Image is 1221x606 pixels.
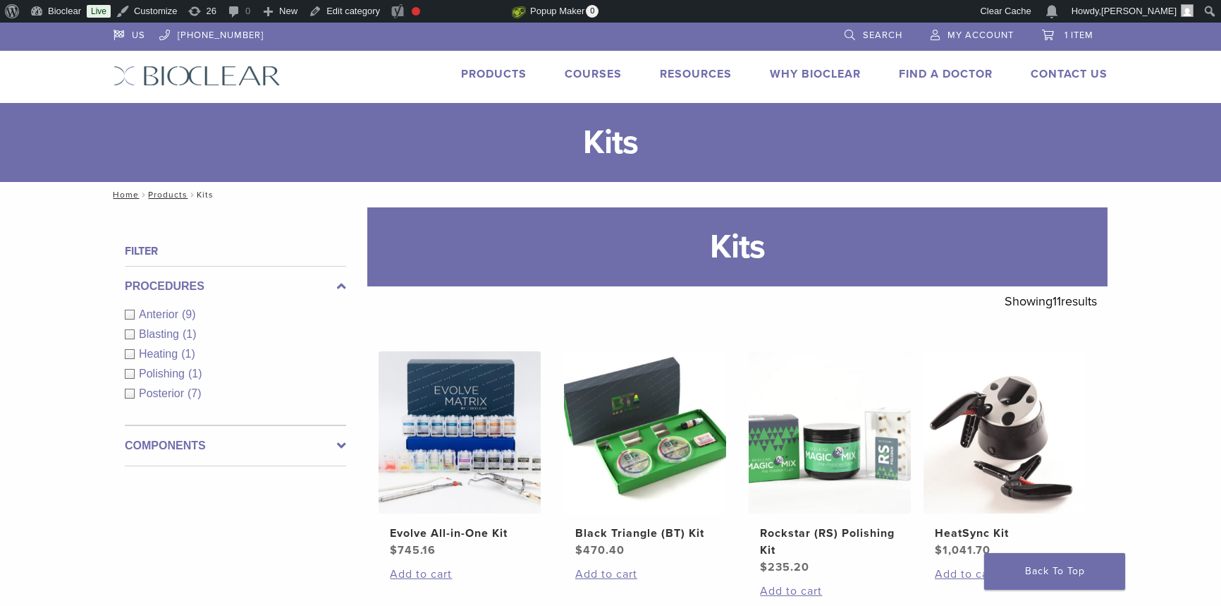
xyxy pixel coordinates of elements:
[575,543,625,557] bdi: 470.40
[565,67,622,81] a: Courses
[845,23,902,44] a: Search
[748,351,912,576] a: Rockstar (RS) Polishing KitRockstar (RS) Polishing Kit $235.20
[1005,286,1097,316] p: Showing results
[935,525,1074,542] h2: HeatSync Kit
[575,525,715,542] h2: Black Triangle (BT) Kit
[125,243,346,260] h4: Filter
[367,207,1108,286] h1: Kits
[139,348,181,360] span: Heating
[148,190,188,200] a: Products
[1042,23,1093,44] a: 1 item
[563,351,728,559] a: Black Triangle (BT) KitBlack Triangle (BT) Kit $470.40
[1101,6,1177,16] span: [PERSON_NAME]
[660,67,732,81] a: Resources
[182,308,196,320] span: (9)
[760,560,809,574] bdi: 235.20
[139,368,188,380] span: Polishing
[935,543,990,557] bdi: 1,041.70
[1053,293,1061,309] span: 11
[188,191,197,198] span: /
[575,543,583,557] span: $
[188,368,202,380] span: (1)
[139,328,183,340] span: Blasting
[378,351,542,559] a: Evolve All-in-One KitEvolve All-in-One Kit $745.16
[390,543,398,557] span: $
[139,387,188,399] span: Posterior
[935,543,943,557] span: $
[183,328,197,340] span: (1)
[379,351,541,514] img: Evolve All-in-One Kit
[575,566,715,583] a: Add to cart: “Black Triangle (BT) Kit”
[863,30,902,41] span: Search
[586,5,599,18] span: 0
[113,66,281,86] img: Bioclear
[923,351,1087,559] a: HeatSync KitHeatSync Kit $1,041.70
[109,190,139,200] a: Home
[103,182,1118,207] nav: Kits
[412,7,420,16] div: Focus keyphrase not set
[770,67,861,81] a: Why Bioclear
[1031,67,1108,81] a: Contact Us
[390,525,529,542] h2: Evolve All-in-One Kit
[760,560,768,574] span: $
[931,23,1014,44] a: My Account
[390,543,436,557] bdi: 745.16
[947,30,1014,41] span: My Account
[125,278,346,295] label: Procedures
[760,583,900,600] a: Add to cart: “Rockstar (RS) Polishing Kit”
[125,437,346,454] label: Components
[113,23,145,44] a: US
[760,525,900,559] h2: Rockstar (RS) Polishing Kit
[924,351,1086,514] img: HeatSync Kit
[159,23,264,44] a: [PHONE_NUMBER]
[749,351,911,514] img: Rockstar (RS) Polishing Kit
[139,191,148,198] span: /
[181,348,195,360] span: (1)
[390,566,529,583] a: Add to cart: “Evolve All-in-One Kit”
[935,566,1074,583] a: Add to cart: “HeatSync Kit”
[899,67,993,81] a: Find A Doctor
[433,4,512,20] img: Views over 48 hours. Click for more Jetpack Stats.
[1064,30,1093,41] span: 1 item
[461,67,527,81] a: Products
[87,5,111,18] a: Live
[984,553,1125,590] a: Back To Top
[188,387,202,399] span: (7)
[564,351,726,514] img: Black Triangle (BT) Kit
[139,308,182,320] span: Anterior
